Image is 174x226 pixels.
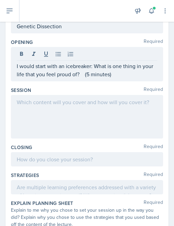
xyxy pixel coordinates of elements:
[144,144,163,151] span: Required
[11,172,39,179] label: Strategies
[11,39,33,46] label: Opening
[17,22,157,30] p: Genetic Dissection
[144,172,163,179] span: Required
[144,39,163,46] span: Required
[11,200,73,207] label: Explain Planning Sheet
[11,144,32,151] label: Closing
[144,200,163,207] span: Required
[144,87,163,94] span: Required
[17,62,157,78] p: I would start with an icebreaker: What is one thing in your life that you feel proud of? (5 minutes)
[11,87,31,94] label: Session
